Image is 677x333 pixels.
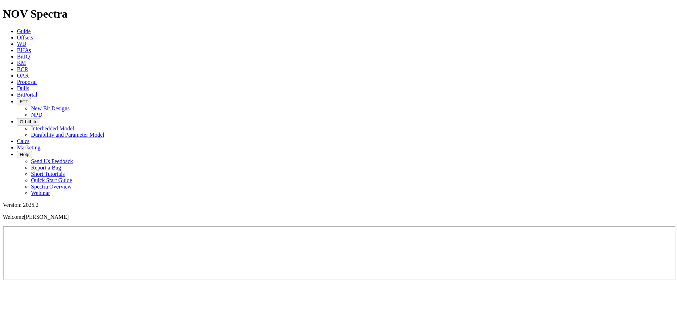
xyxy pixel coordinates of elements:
a: BCR [17,66,28,72]
span: FTT [20,99,28,104]
h1: NOV Spectra [3,7,674,20]
a: Guide [17,28,31,34]
a: Proposal [17,79,37,85]
a: NPD [31,112,42,118]
a: Durability and Parameter Model [31,132,104,138]
a: KM [17,60,26,66]
button: OrbitLite [17,118,40,125]
span: Help [20,152,29,157]
span: OrbitLite [20,119,37,124]
div: Version: 2025.2 [3,202,674,208]
a: Short Tutorials [31,171,65,177]
a: Send Us Feedback [31,158,73,164]
a: Webinar [31,190,50,196]
a: Quick Start Guide [31,177,72,183]
a: BHAs [17,47,31,53]
a: WD [17,41,26,47]
a: Spectra Overview [31,184,72,190]
a: BitIQ [17,54,30,60]
button: FTT [17,98,31,105]
a: BitPortal [17,92,37,98]
a: New Bit Designs [31,105,69,111]
span: [PERSON_NAME] [24,214,69,220]
a: Marketing [17,144,41,150]
p: Welcome [3,214,674,220]
button: Help [17,151,32,158]
a: OAR [17,73,29,79]
a: Dulls [17,85,29,91]
a: Interbedded Model [31,125,74,131]
a: Report a Bug [31,165,61,171]
a: Calcs [17,138,30,144]
a: Offsets [17,35,33,41]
